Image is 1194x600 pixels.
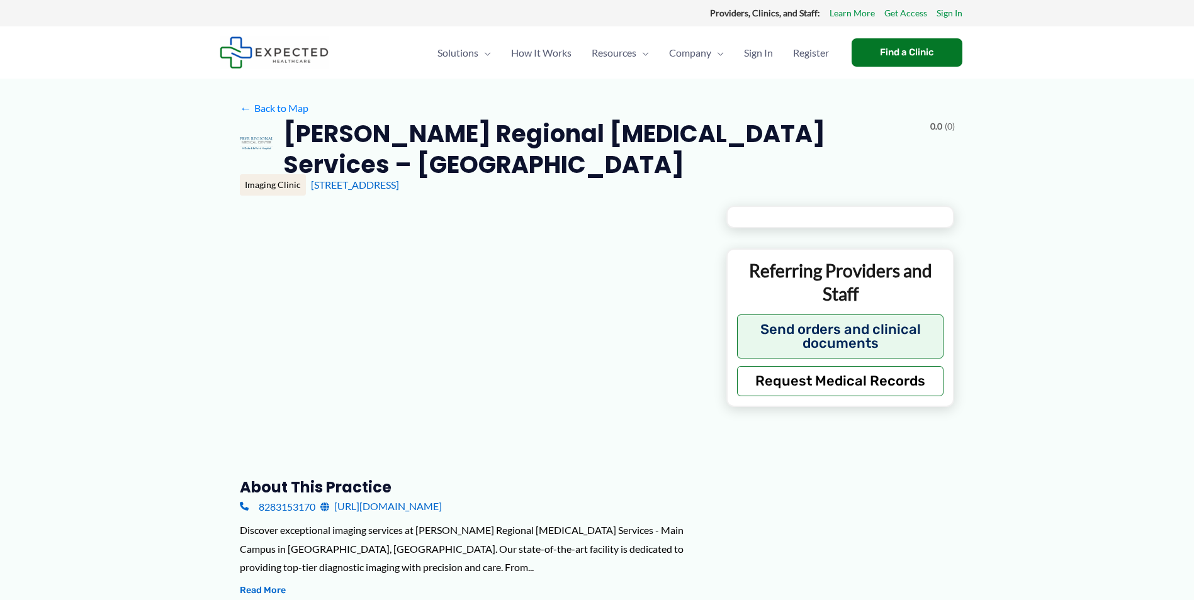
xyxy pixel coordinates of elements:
[783,31,839,75] a: Register
[744,31,773,75] span: Sign In
[501,31,582,75] a: How It Works
[659,31,734,75] a: CompanyMenu Toggle
[592,31,636,75] span: Resources
[478,31,491,75] span: Menu Toggle
[437,31,478,75] span: Solutions
[884,5,927,21] a: Get Access
[636,31,649,75] span: Menu Toggle
[240,477,706,497] h3: About this practice
[582,31,659,75] a: ResourcesMenu Toggle
[937,5,962,21] a: Sign In
[240,174,306,196] div: Imaging Clinic
[240,99,308,118] a: ←Back to Map
[240,521,706,577] div: Discover exceptional imaging services at [PERSON_NAME] Regional [MEDICAL_DATA] Services - Main Ca...
[737,314,944,358] button: Send orders and clinical documents
[830,5,875,21] a: Learn More
[734,31,783,75] a: Sign In
[711,31,724,75] span: Menu Toggle
[737,366,944,396] button: Request Medical Records
[930,118,942,135] span: 0.0
[669,31,711,75] span: Company
[240,497,315,516] a: 8283153170
[320,497,442,516] a: [URL][DOMAIN_NAME]
[427,31,839,75] nav: Primary Site Navigation
[220,36,329,69] img: Expected Healthcare Logo - side, dark font, small
[793,31,829,75] span: Register
[511,31,572,75] span: How It Works
[283,118,920,181] h2: [PERSON_NAME] Regional [MEDICAL_DATA] Services – [GEOGRAPHIC_DATA]
[710,8,820,18] strong: Providers, Clinics, and Staff:
[852,38,962,67] a: Find a Clinic
[240,102,252,114] span: ←
[427,31,501,75] a: SolutionsMenu Toggle
[945,118,955,135] span: (0)
[240,583,286,598] button: Read More
[311,179,399,191] a: [STREET_ADDRESS]
[737,259,944,305] p: Referring Providers and Staff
